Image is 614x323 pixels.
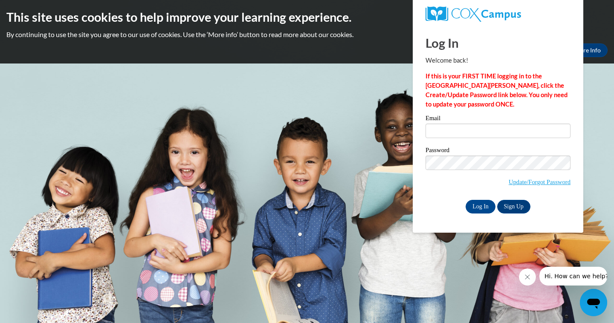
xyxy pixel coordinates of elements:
[426,6,571,22] a: COX Campus
[5,6,69,13] span: Hi. How can we help?
[426,115,571,124] label: Email
[426,56,571,65] p: Welcome back!
[539,267,607,286] iframe: Message from company
[580,289,607,316] iframe: Button to launch messaging window
[519,268,536,286] iframe: Close message
[426,72,568,108] strong: If this is your FIRST TIME logging in to the [GEOGRAPHIC_DATA][PERSON_NAME], click the Create/Upd...
[426,6,521,22] img: COX Campus
[509,179,571,185] a: Update/Forgot Password
[6,30,608,39] p: By continuing to use the site you agree to our use of cookies. Use the ‘More info’ button to read...
[568,43,608,57] a: More Info
[426,34,571,52] h1: Log In
[497,200,530,213] a: Sign Up
[6,9,608,26] h2: This site uses cookies to help improve your learning experience.
[426,147,571,156] label: Password
[466,200,495,213] input: Log In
